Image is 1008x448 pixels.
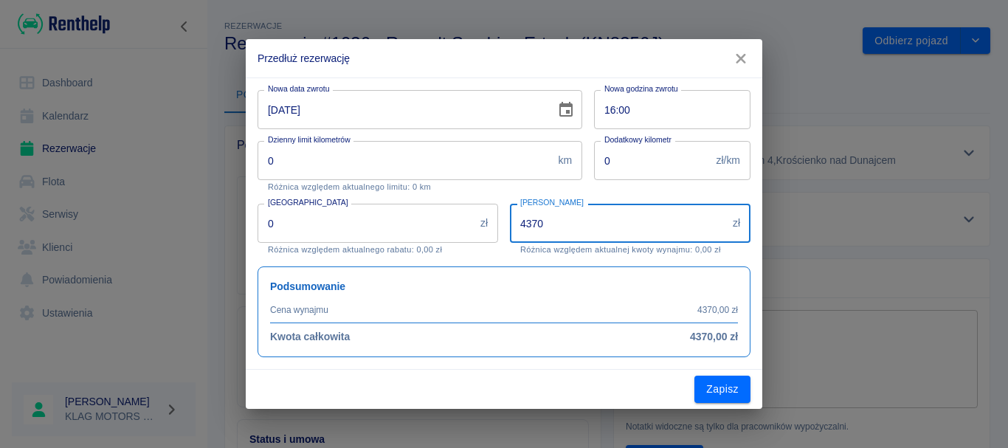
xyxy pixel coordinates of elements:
input: Kwota wynajmu od początkowej daty, nie samego aneksu. [510,204,727,243]
input: hh:mm [594,90,740,129]
input: DD-MM-YYYY [258,90,545,129]
label: Nowa data zwrotu [268,83,329,94]
h6: Podsumowanie [270,279,738,294]
label: [GEOGRAPHIC_DATA] [268,197,348,208]
button: Choose date, selected date is 6 paź 2025 [551,95,581,125]
button: Zapisz [694,376,750,403]
p: Różnica względem aktualnego limitu: 0 km [268,182,572,192]
p: km [558,153,572,168]
p: Różnica względem aktualnego rabatu: 0,00 zł [268,245,488,255]
label: Nowa godzina zwrotu [604,83,678,94]
label: Dodatkowy kilometr [604,134,672,145]
p: zł [733,216,740,231]
label: Dzienny limit kilometrów [268,134,351,145]
h6: 4370,00 zł [690,329,738,345]
h2: Przedłuż rezerwację [246,39,762,77]
p: zł/km [717,153,740,168]
p: Cena wynajmu [270,303,328,317]
label: [PERSON_NAME] [520,197,584,208]
p: 4370,00 zł [697,303,738,317]
p: Różnica względem aktualnej kwoty wynajmu: 0,00 zł [520,245,740,255]
h6: Kwota całkowita [270,329,350,345]
input: Kwota rabatu ustalona na początku [258,204,474,243]
p: zł [480,216,488,231]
